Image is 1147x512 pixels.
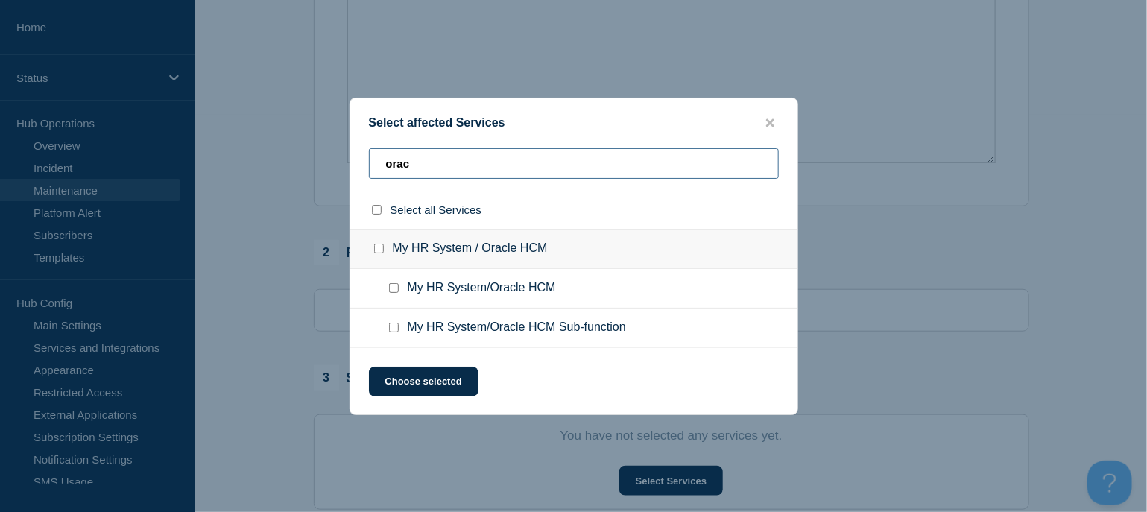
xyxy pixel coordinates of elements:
[369,367,478,396] button: Choose selected
[389,283,399,293] input: My HR System/Oracle HCM checkbox
[391,203,482,216] span: Select all Services
[389,323,399,332] input: My HR System/Oracle HCM Sub-function checkbox
[369,148,779,179] input: Search
[350,116,797,130] div: Select affected Services
[372,205,382,215] input: select all checkbox
[408,320,626,335] span: My HR System/Oracle HCM Sub-function
[374,244,384,253] input: My HR System / Oracle HCM checkbox
[762,116,779,130] button: close button
[350,229,797,269] div: My HR System / Oracle HCM
[408,281,556,296] span: My HR System/Oracle HCM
